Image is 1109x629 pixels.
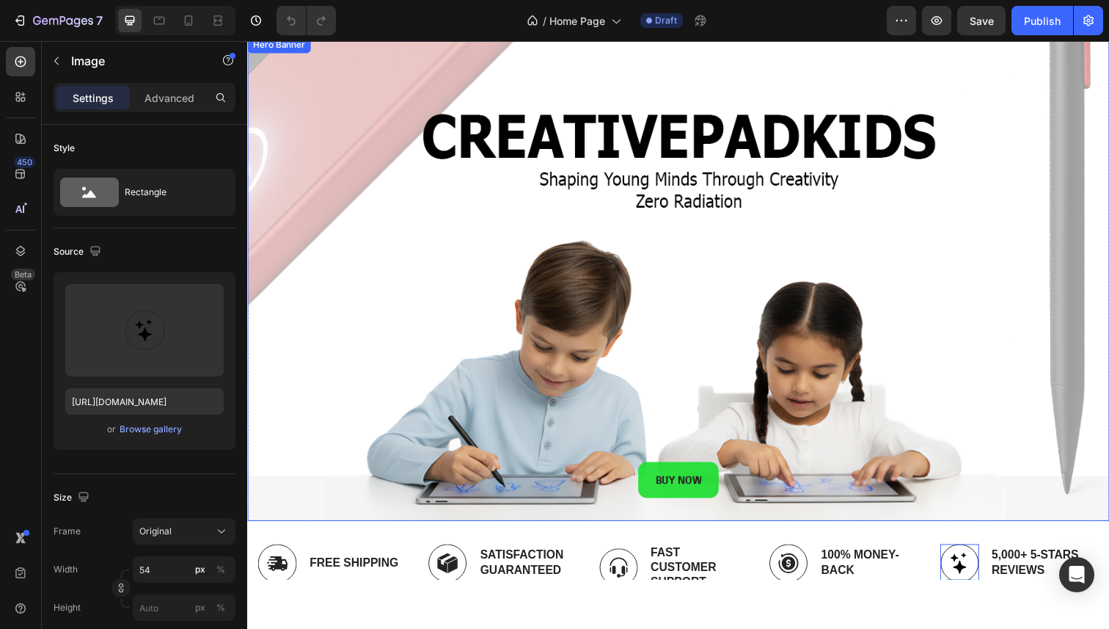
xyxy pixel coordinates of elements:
[133,595,235,621] input: px%
[71,52,196,70] p: Image
[185,515,224,553] img: gempages_585656991708349275-63948382-be98-4a34-b302-d485949a39a5.svg
[64,526,155,542] p: Free Shipping
[412,516,508,561] p: Fast Customer Support
[399,431,481,467] button: <p>BUY NOW</p>
[212,599,230,617] button: px
[11,515,51,554] img: gempages_585656991708349275-b0351a1d-68eb-472b-ac5e-81b2f5a39ba4.svg
[191,599,209,617] button: %
[1011,6,1073,35] button: Publish
[54,525,81,538] label: Frame
[216,563,225,576] div: %
[533,515,573,553] img: gempages_585656991708349275-b96060db-6542-4dc8-b363-ee4a03a2253f.svg
[65,388,224,415] input: https://example.com/image.jpg
[73,90,114,106] p: Settings
[549,13,605,29] span: Home Page
[216,601,225,614] div: %
[655,14,677,27] span: Draft
[139,525,172,538] span: Original
[120,423,182,436] div: Browse gallery
[970,15,994,27] span: Save
[107,421,116,438] span: or
[133,518,235,545] button: Original
[6,6,109,35] button: 7
[212,561,230,578] button: px
[191,561,209,578] button: %
[1024,13,1061,29] div: Publish
[247,40,1109,579] iframe: Design area
[54,242,104,262] div: Source
[543,13,546,29] span: /
[11,269,35,280] div: Beta
[708,515,747,553] img: gempages_585656991708349275-f4102e77-291c-47d7-897f-52f7aac8cb03.svg
[586,518,682,549] p: 100% Money-Back
[14,156,35,168] div: 450
[277,6,336,35] div: Undo/Redo
[54,563,78,576] label: Width
[144,90,194,106] p: Advanced
[359,519,399,558] img: gempages_585656991708349275-08c16701-d7db-41cf-b2b9-160e30801f57.svg
[761,518,857,549] p: 5,000+ 5-Stars Reviews
[119,422,183,437] button: Browse gallery
[96,12,103,29] p: 7
[195,563,205,576] div: px
[957,6,1006,35] button: Save
[125,175,214,209] div: Rectangle
[125,310,165,350] img: preview-image
[54,601,81,614] label: Height
[54,142,75,155] div: Style
[133,556,235,583] input: px%
[54,488,92,508] div: Size
[417,440,464,458] p: BUY NOW
[195,601,205,614] div: px
[238,518,334,549] p: Satisfaction Guaranteed
[1059,557,1094,592] div: Open Intercom Messenger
